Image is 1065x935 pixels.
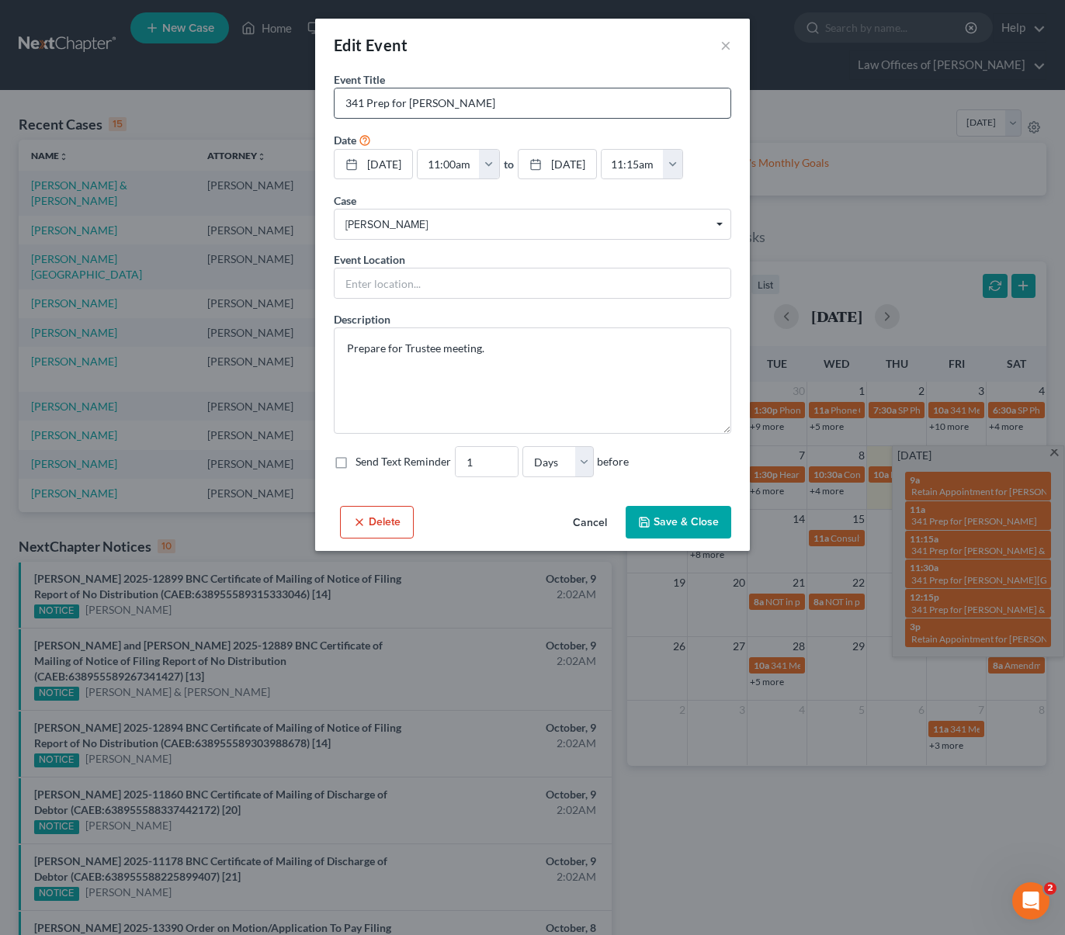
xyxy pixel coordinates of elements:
span: Event Title [334,73,385,86]
button: Delete [340,506,414,538]
input: Enter location... [335,268,730,298]
a: [DATE] [335,150,412,179]
input: -- : -- [602,150,664,179]
iframe: Intercom live chat [1012,882,1049,919]
label: Event Location [334,251,405,268]
input: Enter event name... [335,88,730,118]
span: Edit Event [334,36,408,54]
button: × [720,36,731,54]
button: Cancel [560,507,619,538]
span: 2 [1044,882,1056,895]
a: [DATE] [519,150,596,179]
span: [PERSON_NAME] [345,216,720,233]
label: Case [334,192,356,209]
span: Select box activate [334,209,731,240]
span: before [597,454,629,469]
label: Date [334,132,356,148]
label: Send Text Reminder [356,454,451,469]
label: Description [334,311,390,327]
button: Save & Close [626,506,731,538]
label: to [504,156,514,172]
input: -- : -- [418,150,480,179]
input: -- [456,447,518,476]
